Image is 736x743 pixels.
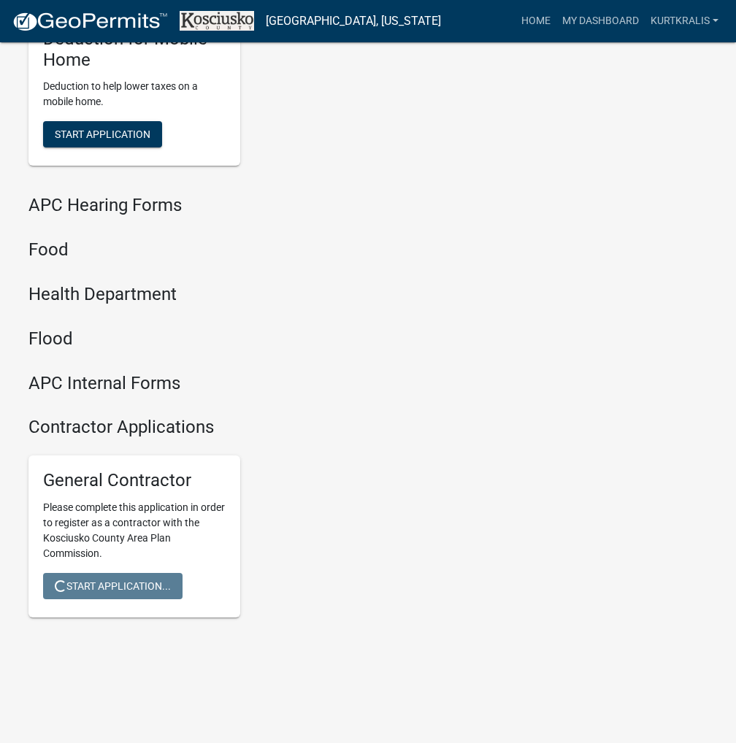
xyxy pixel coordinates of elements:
[28,195,474,216] h4: APC Hearing Forms
[266,9,441,34] a: [GEOGRAPHIC_DATA], [US_STATE]
[43,573,183,599] button: Start Application...
[55,128,150,140] span: Start Application
[43,121,162,147] button: Start Application
[28,417,474,438] h4: Contractor Applications
[28,373,474,394] h4: APC Internal Forms
[28,417,474,629] wm-workflow-list-section: Contractor Applications
[43,79,226,109] p: Deduction to help lower taxes on a mobile home.
[43,470,226,491] h5: General Contractor
[55,580,171,592] span: Start Application...
[645,7,724,35] a: kurtkralis
[28,239,474,261] h4: Food
[43,500,226,561] p: Please complete this application in order to register as a contractor with the Kosciusko County A...
[180,11,254,31] img: Kosciusko County, Indiana
[28,284,474,305] h4: Health Department
[556,7,645,35] a: My Dashboard
[28,328,474,350] h4: Flood
[515,7,556,35] a: Home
